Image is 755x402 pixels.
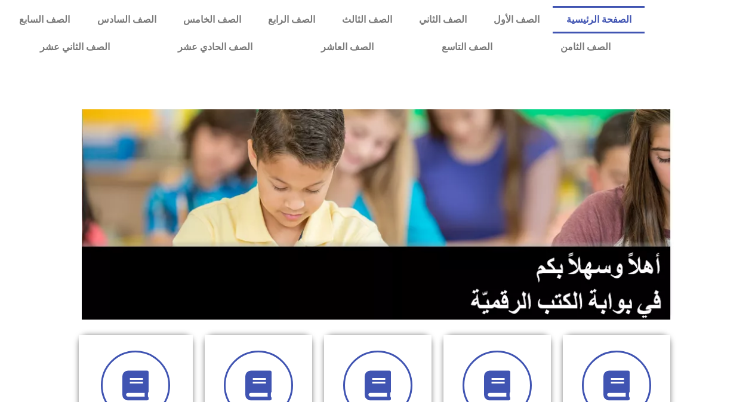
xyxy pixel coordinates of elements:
a: الصف الثاني عشر [6,33,144,61]
a: الصف التاسع [408,33,526,61]
a: الصف الخامس [170,6,254,33]
a: الصف الثالث [328,6,405,33]
a: الصف السابع [6,6,84,33]
a: الصف السادس [84,6,170,33]
a: الصف الأول [480,6,553,33]
a: الصف الثامن [526,33,645,61]
a: الصفحة الرئيسية [553,6,645,33]
a: الصف الثاني [405,6,480,33]
a: الصف العاشر [287,33,408,61]
a: الصف الرابع [254,6,328,33]
a: الصف الحادي عشر [144,33,286,61]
